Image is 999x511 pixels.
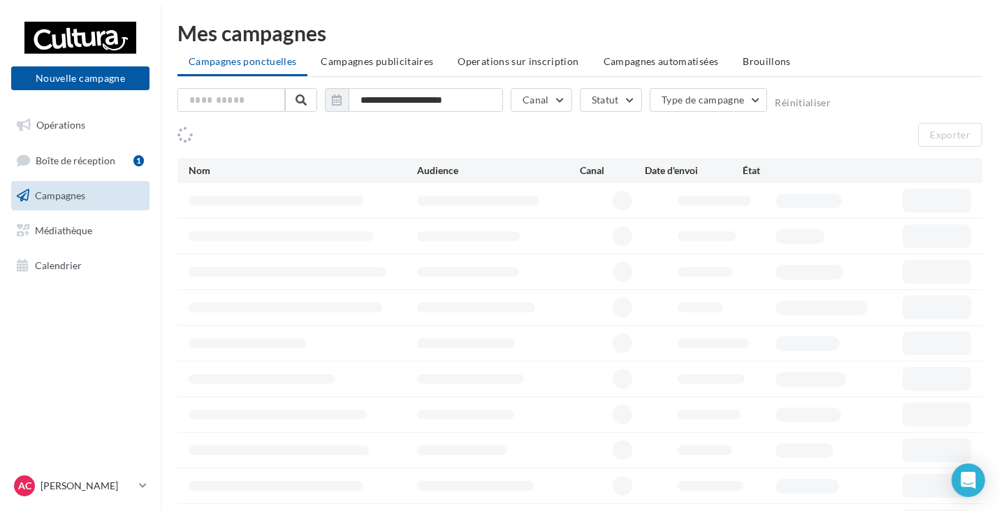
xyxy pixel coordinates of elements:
[36,154,115,166] span: Boîte de réception
[918,123,982,147] button: Exporter
[36,119,85,131] span: Opérations
[35,259,82,271] span: Calendrier
[11,66,150,90] button: Nouvelle campagne
[743,55,791,67] span: Brouillons
[8,145,152,175] a: Boîte de réception1
[580,164,645,178] div: Canal
[417,164,580,178] div: Audience
[650,88,768,112] button: Type de campagne
[35,189,85,201] span: Campagnes
[511,88,572,112] button: Canal
[11,473,150,499] a: AC [PERSON_NAME]
[18,479,31,493] span: AC
[8,110,152,140] a: Opérations
[580,88,642,112] button: Statut
[189,164,417,178] div: Nom
[177,22,982,43] div: Mes campagnes
[458,55,578,67] span: Operations sur inscription
[951,463,985,497] div: Open Intercom Messenger
[41,479,133,493] p: [PERSON_NAME]
[321,55,433,67] span: Campagnes publicitaires
[604,55,719,67] span: Campagnes automatisées
[743,164,840,178] div: État
[775,97,831,108] button: Réinitialiser
[133,155,144,166] div: 1
[8,181,152,210] a: Campagnes
[35,224,92,236] span: Médiathèque
[8,251,152,280] a: Calendrier
[645,164,743,178] div: Date d'envoi
[8,216,152,245] a: Médiathèque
